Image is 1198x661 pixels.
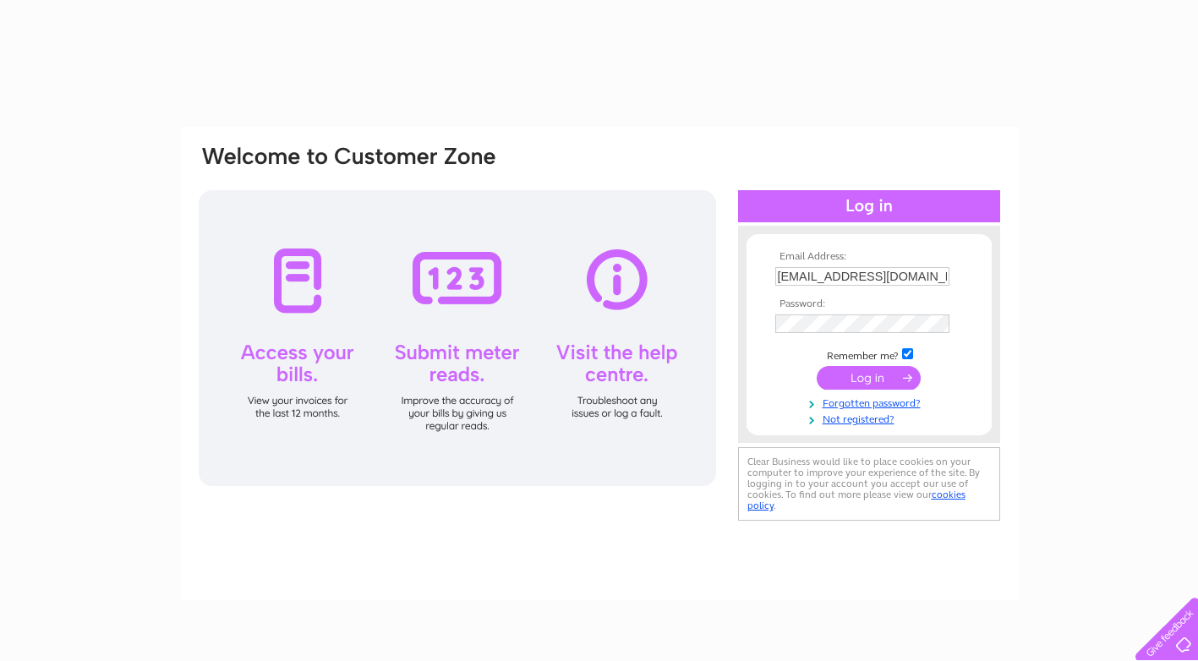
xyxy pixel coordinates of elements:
[747,489,966,511] a: cookies policy
[775,410,967,426] a: Not registered?
[817,366,921,390] input: Submit
[771,298,967,310] th: Password:
[738,447,1000,521] div: Clear Business would like to place cookies on your computer to improve your experience of the sit...
[771,346,967,363] td: Remember me?
[771,251,967,263] th: Email Address:
[775,394,967,410] a: Forgotten password?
